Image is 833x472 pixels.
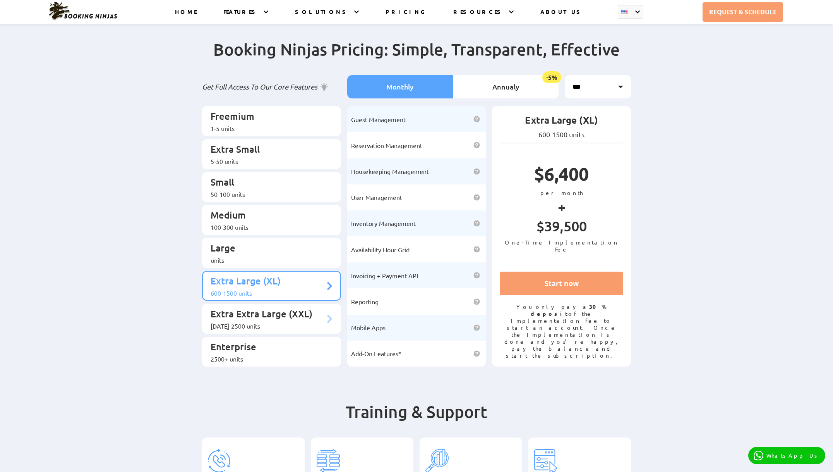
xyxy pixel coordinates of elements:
[473,246,480,253] img: help icon
[211,190,325,198] div: 50-100 units
[202,39,631,75] h2: Booking Ninjas Pricing: Simple, Transparent, Effective
[211,124,325,132] div: 1-5 units
[473,220,480,227] img: help icon
[211,289,325,297] div: 600-1500 units
[500,272,623,295] a: Start now
[351,141,422,149] span: Reservation Management
[211,322,325,330] div: [DATE]-2500 units
[500,217,623,239] p: $39,500
[211,275,325,289] p: Extra Large (XL)
[500,239,623,253] p: One-Time Implementation Fee
[473,272,480,279] img: help icon
[351,115,406,123] span: Guest Management
[211,176,325,190] p: Small
[351,246,410,253] span: Availability Hour Grid
[295,8,349,24] a: SOLUTIONS
[351,350,401,357] span: Add-On Features*
[202,401,631,438] h2: Training & Support
[347,75,453,98] li: Monthly
[473,116,480,122] img: help icon
[473,168,480,175] img: help icon
[211,308,325,322] p: Extra Extra Large (XXL)
[211,157,325,165] div: 5-50 units
[500,196,623,217] p: +
[748,447,825,464] a: WhatsApp Us
[211,242,325,256] p: Large
[351,324,386,331] span: Mobile Apps
[531,303,607,317] strong: 30% deposit
[223,8,259,24] a: FEATURES
[500,114,623,130] p: Extra Large (XL)
[473,194,480,201] img: help icon
[211,110,325,124] p: Freemium
[351,193,402,201] span: User Management
[500,189,623,196] p: per month
[211,223,325,231] div: 100-300 units
[211,355,325,363] div: 2500+ units
[202,82,341,91] p: Get Full Access To Our Core Features
[500,130,623,139] p: 600-1500 units
[500,162,623,189] p: $6,400
[351,219,416,227] span: Inventory Management
[211,209,325,223] p: Medium
[453,8,504,24] a: RESOURCES
[473,298,480,305] img: help icon
[211,341,325,355] p: Enterprise
[351,298,379,305] span: Reporting
[540,8,583,24] a: ABOUT US
[473,142,480,148] img: help icon
[766,452,820,459] p: WhatsApp Us
[386,8,426,24] a: PRICING
[175,8,197,24] a: HOME
[473,350,480,357] img: help icon
[351,272,418,279] span: Invoicing + Payment API
[473,324,480,331] img: help icon
[211,143,325,157] p: Extra Small
[500,303,623,359] p: You only pay a of the implementation fee to start an account. Once the implementation is done and...
[351,167,429,175] span: Housekeeping Management
[211,256,325,264] div: units
[542,71,561,83] span: -5%
[453,75,559,98] li: Annualy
